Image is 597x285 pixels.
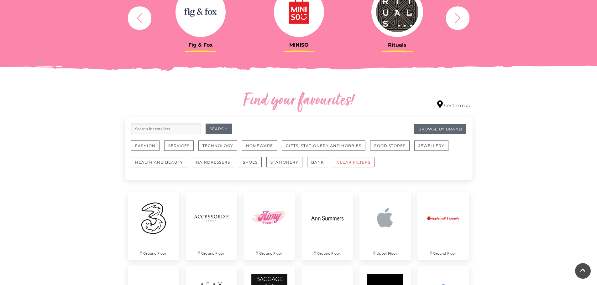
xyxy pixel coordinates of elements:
[417,244,469,260] p: Ground Floor
[356,189,414,263] a: Upper Floor
[182,189,240,263] a: Ground Floor
[437,100,470,109] a: Centre map
[307,157,333,174] a: Bank
[156,42,245,48] h3: Fig & Fox
[131,157,187,167] button: Health and Beauty
[192,157,239,174] a: Hairdressers
[353,42,442,48] h3: Rituals
[125,189,183,263] a: Ground Floor
[266,157,307,174] a: Stationery
[307,157,328,167] button: Bank
[164,140,194,151] button: Services
[206,124,232,134] button: Search
[198,140,237,151] button: Technology
[184,91,413,111] h2: Find your favourites!
[414,140,448,151] button: Jewellery
[254,42,343,48] h3: MINISO
[282,140,370,157] a: Gifts, Stationery and Hobbies
[242,140,277,151] button: Homeware
[240,189,298,263] a: Ground Floor
[414,124,466,134] a: Browse By Brand
[164,140,198,157] a: Services
[239,157,262,167] button: Shoes
[414,189,472,263] a: Ground Floor
[131,157,192,174] a: Health and Beauty
[239,157,266,174] a: Shoes
[333,157,374,167] button: CLEAR FILTERS
[370,140,410,151] button: Food Stores
[301,244,353,260] p: Ground Floor
[333,157,379,174] a: CLEAR FILTERS
[370,140,414,157] a: Food Stores
[282,140,365,151] button: Gifts, Stationery and Hobbies
[131,124,201,134] input: Search for retailers
[192,157,234,167] button: Hairdressers
[131,140,164,157] a: Fashion
[298,189,356,263] a: Ground Floor
[186,244,237,260] p: Ground Floor
[131,140,160,151] button: Fashion
[414,140,453,157] a: Jewellery
[266,157,302,167] button: Stationery
[242,140,282,157] a: Homeware
[128,244,180,260] p: Ground Floor
[244,244,295,260] p: Ground Floor
[198,140,242,157] a: Technology
[359,244,411,260] p: Upper Floor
